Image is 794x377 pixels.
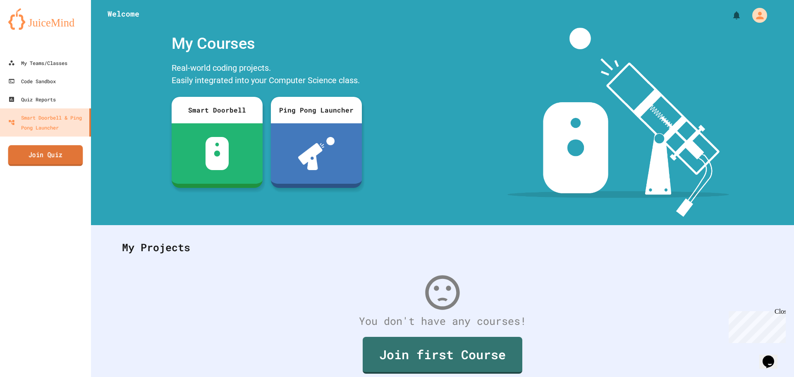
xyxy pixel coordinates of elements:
[114,313,771,329] div: You don't have any courses!
[725,308,786,343] iframe: chat widget
[8,58,67,68] div: My Teams/Classes
[167,28,366,60] div: My Courses
[8,76,56,86] div: Code Sandbox
[8,8,83,30] img: logo-orange.svg
[8,113,86,132] div: Smart Doorbell & Ping Pong Launcher
[172,97,263,123] div: Smart Doorbell
[744,6,769,25] div: My Account
[271,97,362,123] div: Ping Pong Launcher
[167,60,366,91] div: Real-world coding projects. Easily integrated into your Computer Science class.
[298,137,335,170] img: ppl-with-ball.png
[206,137,229,170] img: sdb-white.svg
[8,145,83,166] a: Join Quiz
[716,8,744,22] div: My Notifications
[507,28,729,217] img: banner-image-my-projects.png
[114,231,771,264] div: My Projects
[8,94,56,104] div: Quiz Reports
[3,3,57,53] div: Chat with us now!Close
[363,337,522,374] a: Join first Course
[759,344,786,369] iframe: chat widget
